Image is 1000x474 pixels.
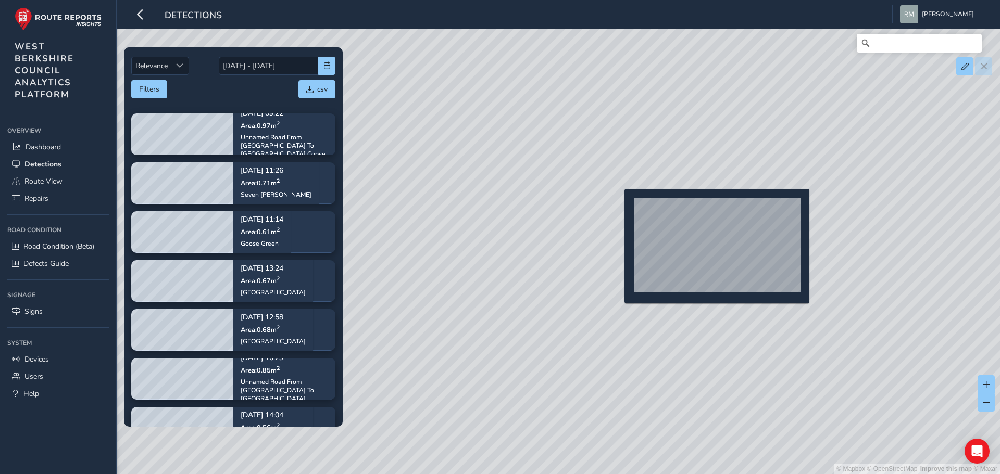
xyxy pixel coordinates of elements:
div: Unnamed Road From [GEOGRAPHIC_DATA] To [GEOGRAPHIC_DATA] [241,378,328,403]
div: System [7,335,109,351]
p: [DATE] 14:04 [241,412,306,419]
span: Defects Guide [23,259,69,268]
span: Route View [24,176,63,186]
div: [GEOGRAPHIC_DATA] [241,337,306,345]
span: Area: 0.56 m [241,423,280,432]
div: Goose Green [241,239,283,248]
span: Area: 0.71 m [241,178,280,187]
div: Overview [7,123,109,138]
button: Filters [131,80,167,98]
div: Unnamed Road From [GEOGRAPHIC_DATA] To [GEOGRAPHIC_DATA] Copse [241,133,328,158]
span: Repairs [24,194,48,203]
span: WEST BERKSHIRE COUNCIL ANALYTICS PLATFORM [15,41,74,100]
p: [DATE] 12:58 [241,314,306,322]
a: Help [7,385,109,402]
span: [PERSON_NAME] [922,5,974,23]
a: Dashboard [7,138,109,156]
div: Road Condition [7,222,109,238]
p: [DATE] 09:22 [241,110,328,118]
div: Signage [7,287,109,303]
a: Signs [7,303,109,320]
a: Repairs [7,190,109,207]
sup: 2 [277,226,280,234]
span: csv [317,84,328,94]
div: Sort by Date [171,57,189,74]
sup: 2 [277,324,280,331]
span: Detections [165,9,222,23]
p: [DATE] 11:14 [241,216,283,224]
a: Defects Guide [7,255,109,272]
p: [DATE] 11:26 [241,168,311,175]
span: Area: 0.68 m [241,325,280,334]
div: Open Intercom Messenger [965,439,990,464]
span: Help [23,389,39,399]
span: Area: 0.67 m [241,276,280,285]
sup: 2 [277,421,280,429]
span: Users [24,371,43,381]
span: Area: 0.97 m [241,121,280,130]
span: Road Condition (Beta) [23,241,94,251]
span: Signs [24,306,43,316]
a: Road Condition (Beta) [7,238,109,255]
span: Dashboard [26,142,61,152]
sup: 2 [277,120,280,127]
img: rr logo [15,7,102,31]
sup: 2 [277,364,280,372]
div: [GEOGRAPHIC_DATA] [241,288,306,297]
a: Devices [7,351,109,368]
span: Area: 0.61 m [241,227,280,236]
button: [PERSON_NAME] [900,5,978,23]
button: csv [298,80,335,98]
sup: 2 [277,177,280,185]
div: Seven [PERSON_NAME] [241,190,311,199]
input: Search [857,34,982,53]
a: Route View [7,173,109,190]
a: Detections [7,156,109,173]
span: Detections [24,159,61,169]
span: Devices [24,354,49,364]
span: Area: 0.85 m [241,366,280,375]
p: [DATE] 13:24 [241,265,306,273]
span: Relevance [132,57,171,74]
a: Users [7,368,109,385]
img: diamond-layout [900,5,918,23]
sup: 2 [277,275,280,283]
p: [DATE] 10:29 [241,355,328,362]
